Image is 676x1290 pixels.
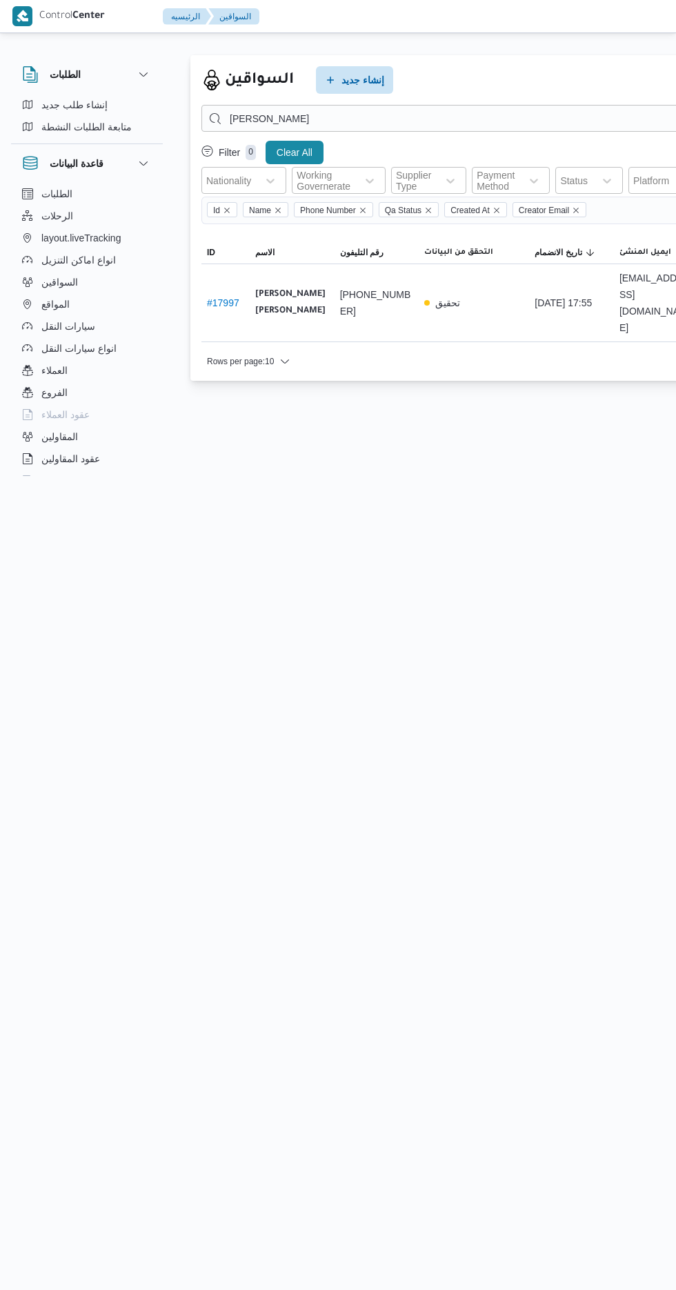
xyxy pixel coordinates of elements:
button: إنشاء جديد [316,66,393,94]
button: اجهزة التليفون [17,470,157,492]
button: متابعة الطلبات النشطة [17,116,157,138]
span: Creator Email [519,203,569,218]
span: Name [249,203,271,218]
p: تحقيق [435,295,460,311]
button: Remove Phone Number from selection in this group [359,206,367,215]
div: Payment Method [477,170,515,192]
button: Rows per page:10 [201,353,296,370]
button: سيارات النقل [17,315,157,337]
p: 0 [246,145,256,160]
span: التحقق من البيانات [424,247,493,258]
span: عقود العملاء [41,406,90,423]
span: عقود المقاولين [41,450,100,467]
span: اجهزة التليفون [41,473,99,489]
span: الرحلات [41,208,73,224]
div: Nationality [206,175,251,186]
h3: قاعدة البيانات [50,155,103,172]
button: Clear All [266,141,324,164]
span: Creator Email [513,202,586,217]
span: [DATE] 17:55 [535,295,592,311]
button: Remove Id from selection in this group [223,206,231,215]
span: Created At [444,202,507,217]
button: السواقين [17,271,157,293]
button: العملاء [17,359,157,381]
div: Working Governerate [297,170,350,192]
button: إنشاء طلب جديد [17,94,157,116]
p: Filter [219,147,240,158]
span: layout.liveTracking [41,230,121,246]
img: X8yXhbKr1z7QwAAAABJRU5ErkJggg== [12,6,32,26]
b: Center [72,11,105,22]
b: [PERSON_NAME] [PERSON_NAME] [255,286,329,319]
span: Rows per page : 10 [207,353,274,370]
span: Phone Number [294,202,373,217]
div: Supplier Type [396,170,431,192]
span: Id [213,203,220,218]
span: ايميل المنشئ [619,247,671,258]
button: انواع سيارات النقل [17,337,157,359]
button: انواع اماكن التنزيل [17,249,157,271]
button: ID [201,241,250,264]
span: Qa Status [385,203,421,218]
span: [PHONE_NUMBER] [340,286,414,319]
h2: السواقين [225,68,294,92]
span: انواع اماكن التنزيل [41,252,116,268]
button: المقاولين [17,426,157,448]
button: Remove Qa Status from selection in this group [424,206,433,215]
button: الطلبات [22,66,152,83]
span: تاريخ الانضمام; Sorted in descending order [535,247,581,258]
span: إنشاء طلب جديد [41,97,108,113]
button: layout.liveTracking [17,227,157,249]
button: الاسم [250,241,335,264]
span: الفروع [41,384,68,401]
span: رقم التليفون [340,247,384,258]
button: قاعدة البيانات [22,155,152,172]
button: رقم التليفون [335,241,419,264]
iframe: chat widget [14,1235,58,1276]
span: الطلبات [41,186,72,202]
button: الطلبات [17,183,157,205]
div: الطلبات [11,94,163,143]
span: Phone Number [300,203,356,218]
button: Remove Created At from selection in this group [493,206,501,215]
div: Status [560,175,588,186]
span: Qa Status [379,202,439,217]
svg: Sorted in descending order [585,247,596,258]
div: قاعدة البيانات [11,183,163,482]
span: Id [207,202,237,217]
span: المقاولين [41,428,78,445]
span: متابعة الطلبات النشطة [41,119,132,135]
button: الرحلات [17,205,157,227]
button: المواقع [17,293,157,315]
button: تاريخ الانضمامSorted in descending order [529,241,614,264]
button: الفروع [17,381,157,404]
span: إنشاء جديد [341,72,384,88]
span: العملاء [41,362,68,379]
span: المواقع [41,296,70,312]
button: Remove Creator Email from selection in this group [572,206,580,215]
span: Name [243,202,288,217]
span: سيارات النقل [41,318,95,335]
button: عقود المقاولين [17,448,157,470]
span: ID [207,247,215,258]
div: Platform [633,175,669,186]
button: عقود العملاء [17,404,157,426]
span: الاسم [255,247,275,258]
span: Created At [450,203,490,218]
button: الرئيسيه [163,8,211,25]
h3: الطلبات [50,66,81,83]
button: Remove Name from selection in this group [274,206,282,215]
span: السواقين [41,274,78,290]
a: #17997 [207,297,239,308]
span: انواع سيارات النقل [41,340,117,357]
button: السواقين [208,8,259,25]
